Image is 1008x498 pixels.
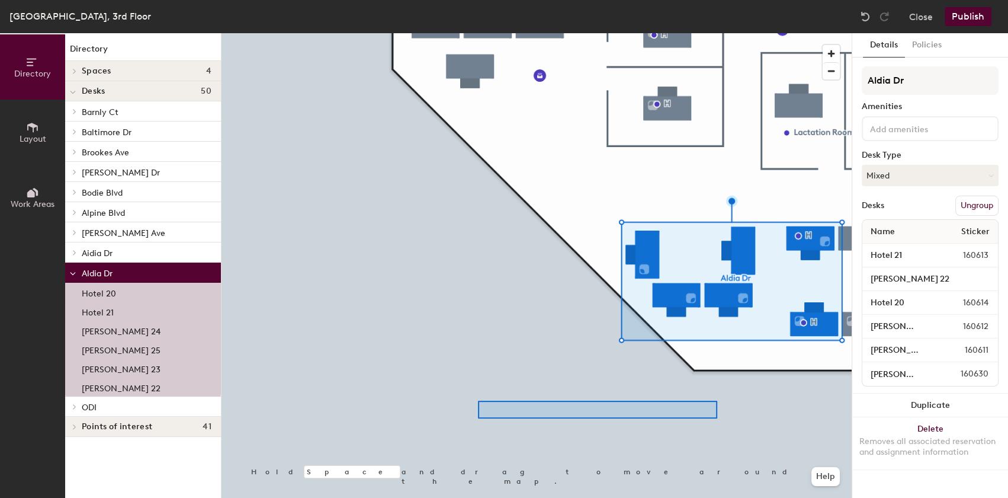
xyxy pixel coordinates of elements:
[863,33,905,58] button: Details
[859,11,871,23] img: Undo
[865,342,936,359] input: Unnamed desk
[862,201,884,210] div: Desks
[865,247,935,264] input: Unnamed desk
[82,285,116,299] p: Hotel 20
[82,66,111,76] span: Spaces
[865,221,901,242] span: Name
[82,87,105,96] span: Desks
[206,66,211,76] span: 4
[878,11,890,23] img: Redo
[865,366,932,382] input: Unnamed desk
[82,228,165,238] span: [PERSON_NAME] Ave
[859,436,1001,458] div: Removes all associated reservation and assignment information
[82,269,113,279] span: Aldia Dr
[82,380,160,394] p: [PERSON_NAME] 22
[862,102,999,111] div: Amenities
[865,318,935,335] input: Unnamed desk
[14,69,51,79] span: Directory
[935,296,996,309] span: 160614
[11,199,54,209] span: Work Areas
[935,320,996,333] span: 160612
[862,151,999,160] div: Desk Type
[82,127,131,138] span: Baltimore Dr
[865,295,935,311] input: Unnamed desk
[862,165,999,186] button: Mixed
[936,344,996,357] span: 160611
[935,249,996,262] span: 160613
[82,107,118,117] span: Barnly Ct
[82,208,125,218] span: Alpine Blvd
[201,87,211,96] span: 50
[852,417,1008,470] button: DeleteRemoves all associated reservation and assignment information
[82,323,160,337] p: [PERSON_NAME] 24
[909,7,933,26] button: Close
[82,361,160,375] p: [PERSON_NAME] 23
[852,394,1008,417] button: Duplicate
[20,134,46,144] span: Layout
[811,467,840,486] button: Help
[65,43,221,61] h1: Directory
[82,188,123,198] span: Bodie Blvd
[865,271,996,288] input: Unnamed desk
[945,7,991,26] button: Publish
[82,403,97,413] span: ODI
[82,422,152,432] span: Points of interest
[82,168,160,178] span: [PERSON_NAME] Dr
[868,121,974,135] input: Add amenities
[9,9,151,24] div: [GEOGRAPHIC_DATA], 3rd Floor
[82,304,114,318] p: Hotel 21
[82,148,129,158] span: Brookes Ave
[82,342,160,356] p: [PERSON_NAME] 25
[932,368,996,381] span: 160630
[955,196,999,216] button: Ungroup
[203,422,211,432] span: 41
[955,221,996,242] span: Sticker
[82,248,113,258] span: Aidia Dr
[905,33,949,58] button: Policies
